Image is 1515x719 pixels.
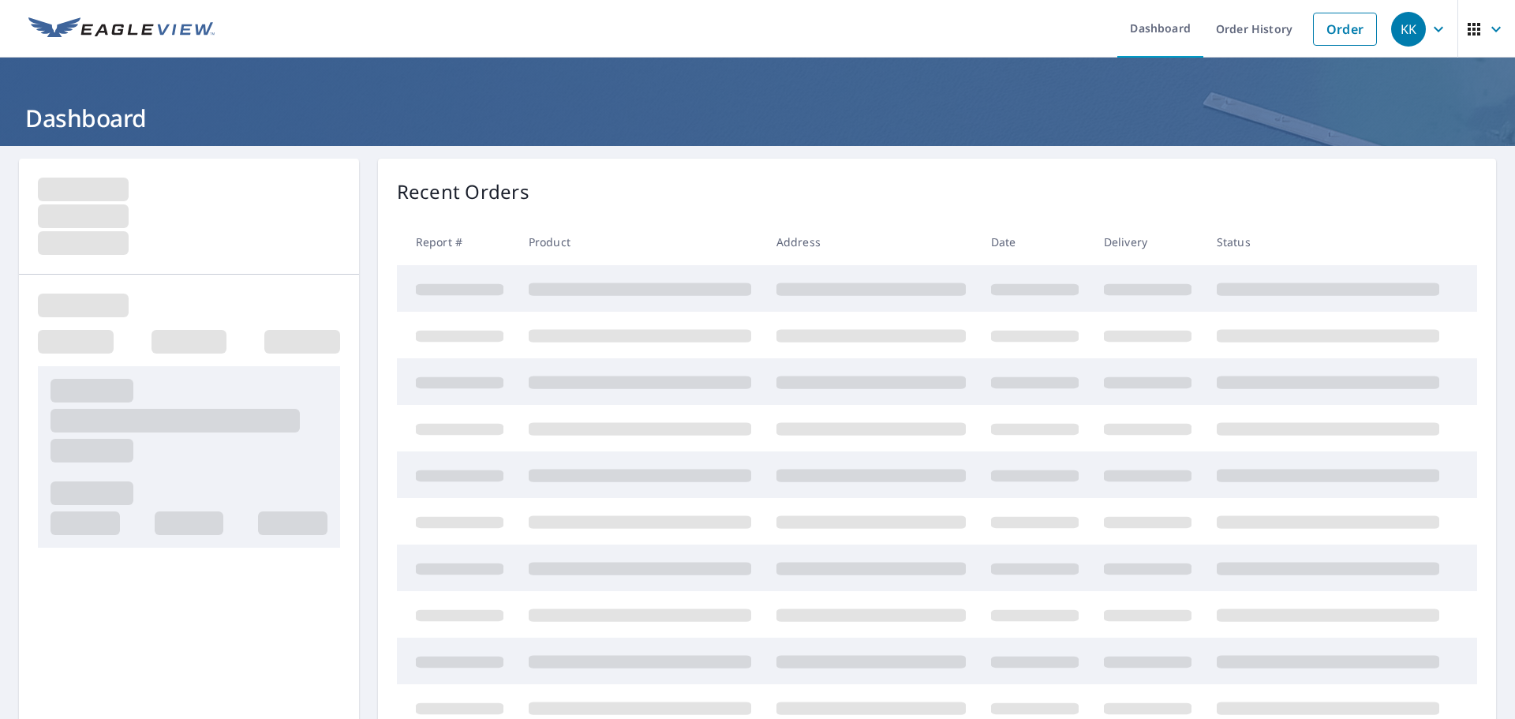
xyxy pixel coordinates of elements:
[516,219,764,265] th: Product
[1313,13,1377,46] a: Order
[1091,219,1204,265] th: Delivery
[19,102,1496,134] h1: Dashboard
[397,178,529,206] p: Recent Orders
[978,219,1091,265] th: Date
[397,219,516,265] th: Report #
[1204,219,1452,265] th: Status
[764,219,978,265] th: Address
[1391,12,1426,47] div: KK
[28,17,215,41] img: EV Logo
